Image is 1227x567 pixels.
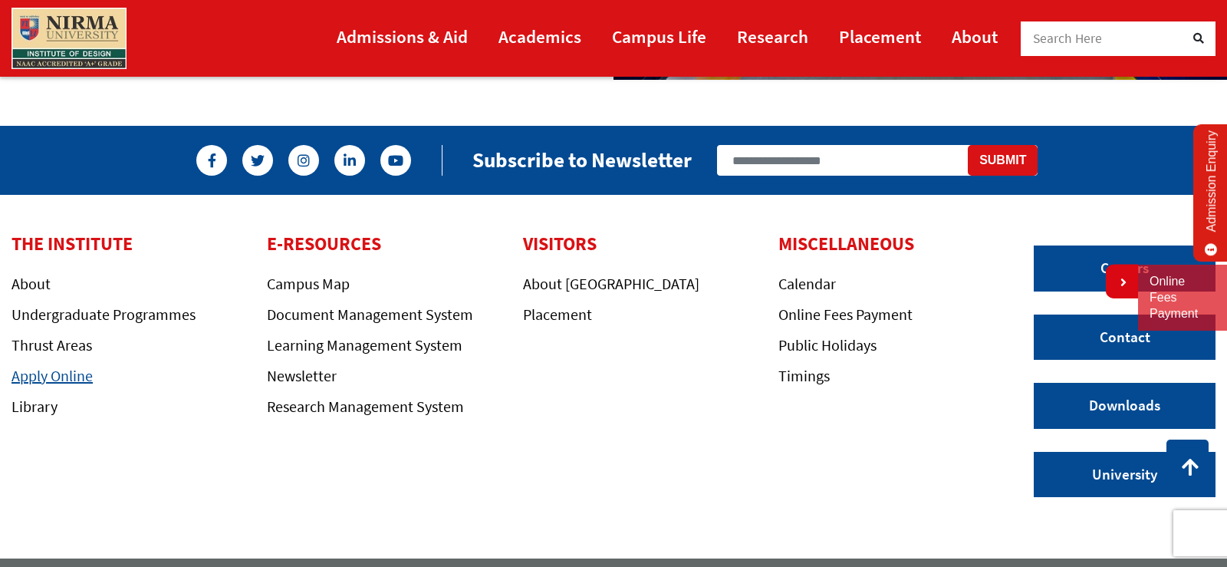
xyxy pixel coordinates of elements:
a: Apply Online [12,366,93,385]
a: About [GEOGRAPHIC_DATA] [523,274,699,293]
a: Newsletter [267,366,337,385]
span: Search Here [1033,30,1103,47]
a: Placement [839,19,921,54]
a: Undergraduate Programmes [12,305,196,324]
a: Campus Map [267,274,350,293]
a: Learning Management System [267,335,462,354]
a: Library [12,397,58,416]
a: Public Holidays [778,335,877,354]
a: Calendar [778,274,836,293]
h2: Subscribe to Newsletter [472,147,692,173]
button: Submit [968,145,1038,176]
a: Placement [523,305,592,324]
a: Thrust Areas [12,335,92,354]
a: About [952,19,998,54]
a: Contact [1034,315,1215,361]
a: Campus Life [612,19,706,54]
a: Academics [498,19,581,54]
a: Downloads [1034,383,1215,429]
a: Online Fees Payment [1150,274,1215,321]
a: University [1034,452,1215,498]
img: main_logo [12,8,127,69]
a: Research Management System [267,397,464,416]
a: Document Management System [267,305,473,324]
a: About [12,274,51,293]
a: Admissions & Aid [337,19,468,54]
a: Timings [778,366,830,385]
a: Careers [1034,246,1215,292]
a: Research [737,19,808,54]
a: Online Fees Payment [778,305,913,324]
